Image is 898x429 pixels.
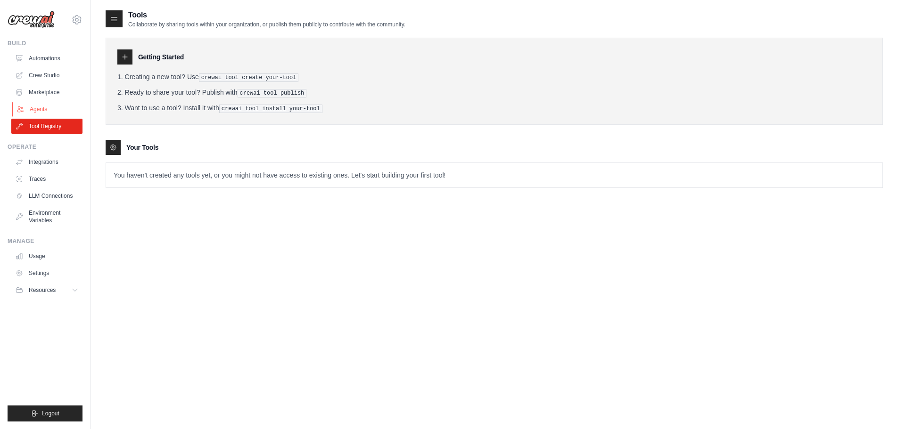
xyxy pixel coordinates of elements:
[117,103,871,113] li: Want to use a tool? Install it with
[42,410,59,417] span: Logout
[11,68,82,83] a: Crew Studio
[8,11,55,29] img: Logo
[238,89,307,97] pre: crewai tool publish
[117,88,871,97] li: Ready to share your tool? Publish with
[128,21,405,28] p: Collaborate by sharing tools within your organization, or publish them publicly to contribute wit...
[199,73,299,82] pre: crewai tool create your-tool
[11,171,82,186] a: Traces
[11,85,82,100] a: Marketplace
[11,154,82,170] a: Integrations
[138,52,184,62] h3: Getting Started
[219,105,322,113] pre: crewai tool install your-tool
[8,40,82,47] div: Build
[11,51,82,66] a: Automations
[11,249,82,264] a: Usage
[29,286,56,294] span: Resources
[11,266,82,281] a: Settings
[126,143,158,152] h3: Your Tools
[11,188,82,203] a: LLM Connections
[11,283,82,298] button: Resources
[12,102,83,117] a: Agents
[117,72,871,82] li: Creating a new tool? Use
[8,405,82,421] button: Logout
[8,143,82,151] div: Operate
[8,237,82,245] div: Manage
[106,163,882,187] p: You haven't created any tools yet, or you might not have access to existing ones. Let's start bui...
[11,119,82,134] a: Tool Registry
[128,9,405,21] h2: Tools
[11,205,82,228] a: Environment Variables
